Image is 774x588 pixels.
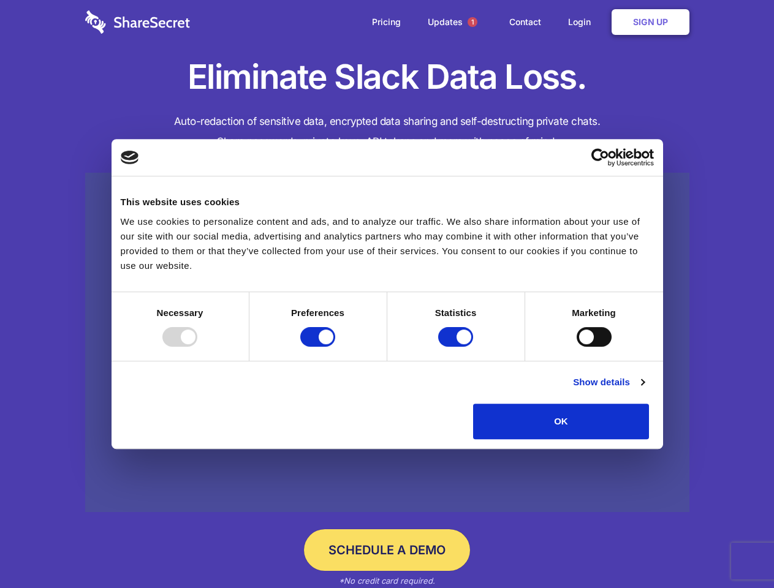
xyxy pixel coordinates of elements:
em: *No credit card required. [339,576,435,586]
div: This website uses cookies [121,195,654,209]
a: Usercentrics Cookiebot - opens in a new window [547,148,654,167]
a: Pricing [360,3,413,41]
h1: Eliminate Slack Data Loss. [85,55,689,99]
strong: Statistics [435,307,477,318]
span: 1 [468,17,477,27]
strong: Preferences [291,307,344,318]
strong: Marketing [572,307,616,318]
a: Sign Up [612,9,689,35]
img: logo-wordmark-white-trans-d4663122ce5f474addd5e946df7df03e33cb6a1c49d2221995e7729f52c070b2.svg [85,10,190,34]
a: Login [556,3,609,41]
strong: Necessary [157,307,203,318]
h4: Auto-redaction of sensitive data, encrypted data sharing and self-destructing private chats. Shar... [85,111,689,152]
div: We use cookies to personalize content and ads, and to analyze our traffic. We also share informat... [121,214,654,273]
a: Schedule a Demo [304,529,470,571]
img: logo [121,151,139,164]
a: Show details [573,375,644,390]
a: Contact [497,3,553,41]
button: OK [473,404,649,439]
a: Wistia video thumbnail [85,173,689,513]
